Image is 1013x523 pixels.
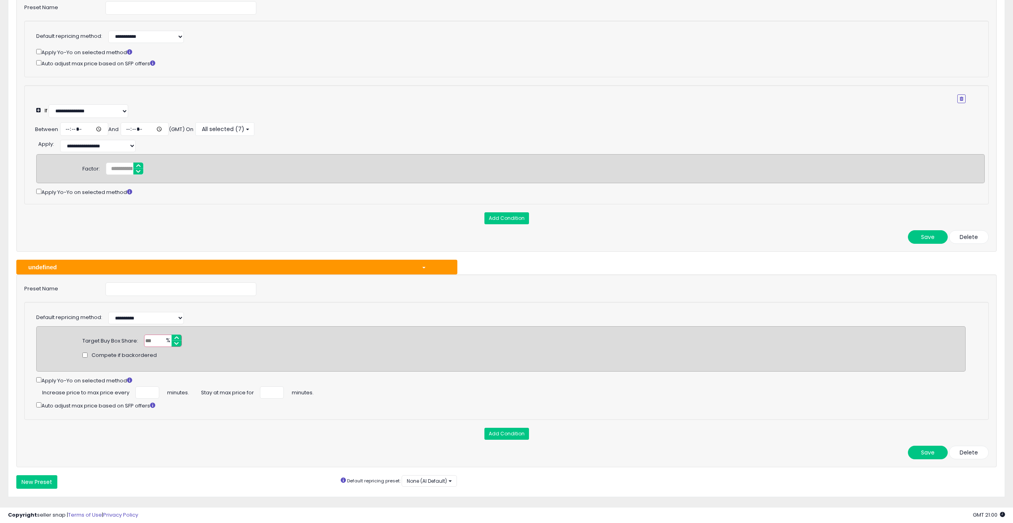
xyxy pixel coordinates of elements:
div: Apply Yo-Yo on selected method [36,47,966,57]
div: : [38,138,54,148]
button: Save [908,230,948,244]
label: Preset Name [18,282,100,293]
span: Stay at max price for [201,386,254,397]
label: Default repricing method: [36,314,102,321]
button: undefined [16,260,457,274]
button: Add Condition [484,428,529,440]
button: All selected (7) [195,122,254,136]
div: And [108,126,119,133]
label: Default repricing method: [36,33,102,40]
a: Terms of Use [68,511,102,519]
span: All selected (7) [201,125,244,133]
span: 2025-10-13 21:00 GMT [973,511,1005,519]
button: Save [908,446,948,459]
span: Increase price to max price every [42,386,129,397]
strong: Copyright [8,511,37,519]
div: undefined [22,263,416,271]
label: Preset Name [18,1,100,12]
div: Apply Yo-Yo on selected method [36,187,985,196]
div: (GMT) On [169,126,193,133]
i: Remove Condition [960,96,963,101]
span: Apply [38,140,53,148]
button: New Preset [16,475,57,489]
button: None (AI Default) [402,475,457,487]
div: Apply Yo-Yo on selected method [36,376,966,385]
div: Factor: [82,163,100,173]
button: Delete [949,446,989,459]
span: minutes. [167,386,189,397]
button: Add Condition [484,212,529,224]
span: % [161,335,174,347]
span: minutes. [292,386,314,397]
span: None (AI Default) [407,478,447,484]
div: Between [35,126,58,133]
a: Privacy Policy [103,511,138,519]
div: Target Buy Box Share: [82,335,138,345]
span: Compete if backordered [92,352,157,359]
div: seller snap | | [8,511,138,519]
div: Auto adjust max price based on SFP offers [36,401,966,410]
button: Delete [949,230,989,244]
div: Auto adjust max price based on SFP offers [36,59,966,68]
small: Default repricing preset: [347,478,400,484]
